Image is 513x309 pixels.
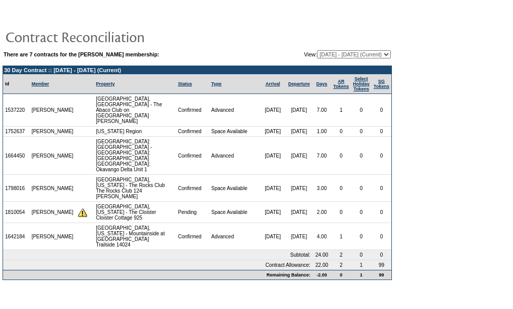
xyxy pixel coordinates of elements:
td: 0 [351,250,372,260]
a: Type [211,81,221,86]
img: pgTtlContractReconciliation.gif [5,26,209,47]
a: ARTokens [333,79,349,89]
td: Confirmed [176,127,209,137]
td: Advanced [209,137,260,175]
td: [DATE] [286,94,312,127]
td: 0 [372,94,391,127]
td: View: [252,50,391,58]
td: 7.00 [312,94,331,127]
td: 0 [372,202,391,223]
td: 1664450 [3,137,30,175]
td: Space Available [209,175,260,202]
td: 2.00 [312,202,331,223]
td: 0 [331,137,351,175]
td: 0 [372,137,391,175]
td: Space Available [209,127,260,137]
a: Member [32,81,49,86]
td: [US_STATE] Region [94,127,176,137]
td: [PERSON_NAME] [30,223,76,250]
td: 0 [331,270,351,280]
b: There are 7 contracts for the [PERSON_NAME] membership: [4,51,159,57]
td: 1752637 [3,127,30,137]
td: [DATE] [286,127,312,137]
td: [PERSON_NAME] [30,202,76,223]
td: [PERSON_NAME] [30,175,76,202]
td: 1798016 [3,175,30,202]
td: [DATE] [286,137,312,175]
td: [DATE] [286,202,312,223]
td: Advanced [209,94,260,127]
td: 1 [351,270,372,280]
td: Subtotal: [3,250,312,260]
td: [DATE] [260,137,286,175]
td: Advanced [209,223,260,250]
td: [DATE] [260,202,286,223]
td: 2 [331,260,351,270]
td: Confirmed [176,223,209,250]
td: Space Available [209,202,260,223]
td: [DATE] [260,127,286,137]
td: [GEOGRAPHIC_DATA], [US_STATE] - Mountainside at [GEOGRAPHIC_DATA] Trailside 14024 [94,223,176,250]
td: 0 [372,175,391,202]
td: [DATE] [260,223,286,250]
td: Remaining Balance: [3,270,312,280]
td: 0 [372,223,391,250]
td: [DATE] [286,223,312,250]
td: 1810054 [3,202,30,223]
td: [PERSON_NAME] [30,94,76,127]
td: 0 [372,250,391,260]
td: [GEOGRAPHIC_DATA], [GEOGRAPHIC_DATA] - The Abaco Club on [GEOGRAPHIC_DATA] [PERSON_NAME] [94,94,176,127]
td: Id [3,74,30,94]
td: Confirmed [176,94,209,127]
td: 0 [351,202,372,223]
td: 30 Day Contract :: [DATE] - [DATE] (Current) [3,66,391,74]
td: 0 [351,175,372,202]
td: 22.00 [312,260,331,270]
td: Confirmed [176,175,209,202]
td: 0 [351,137,372,175]
td: 0 [372,127,391,137]
a: Property [96,81,115,86]
td: 99 [372,260,391,270]
td: 4.00 [312,223,331,250]
td: 0 [351,223,372,250]
a: Departure [288,81,310,86]
td: 1 [331,223,351,250]
a: Status [178,81,192,86]
td: 0 [331,202,351,223]
td: [DATE] [286,175,312,202]
img: There are insufficient days and/or tokens to cover this reservation [78,208,87,217]
td: 0 [351,127,372,137]
td: 0 [331,127,351,137]
td: 1537220 [3,94,30,127]
a: Arrival [266,81,280,86]
a: SGTokens [374,79,389,89]
a: Select HolidayTokens [353,76,370,91]
td: Contract Allowance: [3,260,312,270]
td: 1 [331,94,351,127]
td: 0 [351,94,372,127]
td: Confirmed [176,137,209,175]
td: 2 [331,250,351,260]
td: 24.00 [312,250,331,260]
td: 1.00 [312,127,331,137]
td: Pending [176,202,209,223]
td: [DATE] [260,175,286,202]
a: Days [317,81,328,86]
td: [GEOGRAPHIC_DATA], [US_STATE] - The Cloister Cloister Cottage 925 [94,202,176,223]
td: [GEOGRAPHIC_DATA]: [GEOGRAPHIC_DATA] - [GEOGRAPHIC_DATA]: [GEOGRAPHIC_DATA] [GEOGRAPHIC_DATA]: Ok... [94,137,176,175]
td: -2.00 [312,270,331,280]
td: [PERSON_NAME] [30,137,76,175]
td: 3.00 [312,175,331,202]
td: 99 [372,270,391,280]
td: [DATE] [260,94,286,127]
td: 0 [331,175,351,202]
td: 1642184 [3,223,30,250]
td: [PERSON_NAME] [30,127,76,137]
td: [GEOGRAPHIC_DATA], [US_STATE] - The Rocks Club The Rocks Club 124 [PERSON_NAME] [94,175,176,202]
td: 1 [351,260,372,270]
td: 7.00 [312,137,331,175]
